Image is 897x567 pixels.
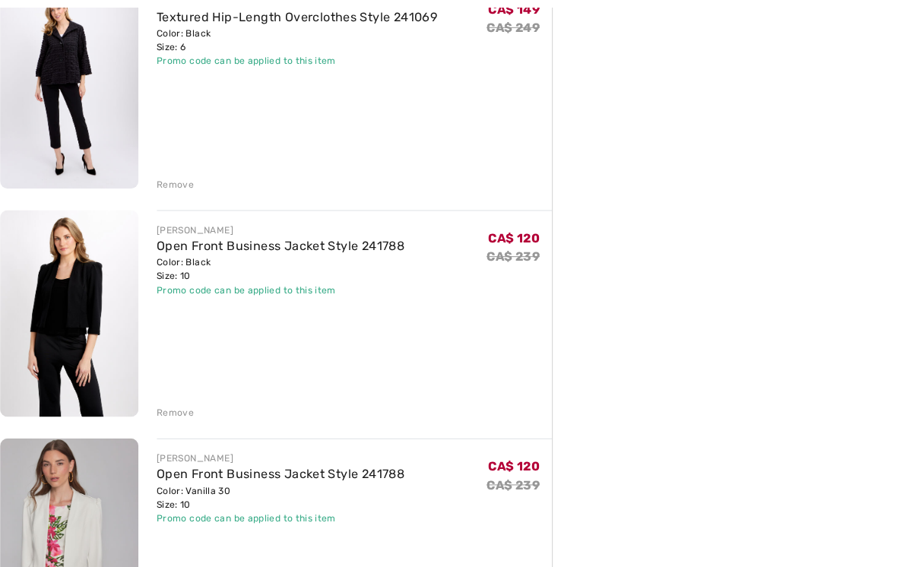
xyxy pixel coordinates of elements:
[164,176,201,189] div: Remove
[492,454,543,468] span: CA$ 120
[164,446,410,460] div: [PERSON_NAME]
[164,26,442,53] div: Color: Black Size: 6
[164,53,442,67] div: Promo code can be applied to this item
[164,236,410,250] a: Open Front Business Jacket Style 241788
[164,280,410,293] div: Promo code can be applied to this item
[490,20,543,34] s: CA$ 249
[490,472,543,486] s: CA$ 239
[164,461,410,476] a: Open Front Business Jacket Style 241788
[164,252,410,280] div: Color: Black Size: 10
[164,9,442,24] a: Textured Hip-Length Overclothes Style 241069
[9,207,146,412] img: Open Front Business Jacket Style 241788
[164,478,410,505] div: Color: Vanilla 30 Size: 10
[492,2,543,16] span: CA$ 149
[164,505,410,519] div: Promo code can be applied to this item
[492,228,543,242] span: CA$ 120
[490,246,543,261] s: CA$ 239
[164,220,410,234] div: [PERSON_NAME]
[164,401,201,415] div: Remove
